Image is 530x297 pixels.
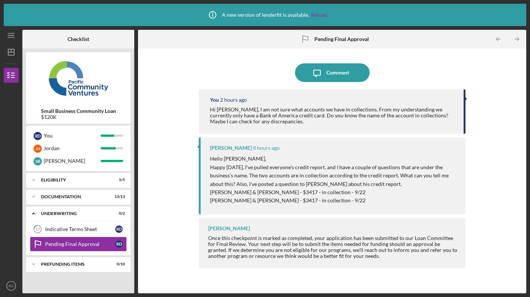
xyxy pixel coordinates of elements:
[41,108,116,114] b: Small Business Community Loan
[210,196,458,205] p: [PERSON_NAME] & [PERSON_NAME] - $3417 - in collection - 9/22
[34,132,42,140] div: R D
[35,227,40,232] tspan: 17
[208,225,250,231] div: [PERSON_NAME]
[26,56,131,101] img: Product logo
[210,163,458,188] p: Happy [DATE], I've pulled everyone's credit report, and I have a couple of questions that are und...
[253,145,280,151] time: 2025-09-09 00:29
[41,262,106,266] div: Prefunding Items
[30,222,127,237] a: 17Indicative Terms SheetRD
[44,129,101,142] div: You
[34,157,42,165] div: S B
[41,114,116,120] div: $120K
[210,107,456,124] div: Hi [PERSON_NAME], I am not sure what accounts we have in collections. From my understanding we cu...
[112,195,125,199] div: 13 / 13
[311,12,327,18] a: Reload
[30,237,127,252] a: Pending Final ApprovalRD
[44,155,101,167] div: [PERSON_NAME]
[45,226,115,232] div: Indicative Terms Sheet
[41,211,106,216] div: Underwriting
[210,145,252,151] div: [PERSON_NAME]
[41,195,106,199] div: Documentation
[115,240,123,248] div: R D
[112,211,125,216] div: 0 / 2
[203,6,327,24] div: A new version of lenderfit is available.
[34,145,42,153] div: J H
[295,63,370,82] button: Comment
[115,225,123,233] div: R D
[326,63,349,82] div: Comment
[208,235,458,259] div: Once this checkpoint is marked as completed, your application has been submitted to our Loan Comm...
[45,241,115,247] div: Pending Final Approval
[112,262,125,266] div: 0 / 10
[210,188,458,196] p: [PERSON_NAME] & [PERSON_NAME] - $3417 - in collection - 9/22
[68,36,89,42] b: Checklist
[112,178,125,182] div: 5 / 5
[4,278,19,293] button: RD
[41,178,106,182] div: Eligibility
[314,36,369,42] b: Pending Final Approval
[220,97,247,103] time: 2025-09-09 08:31
[210,97,219,103] div: You
[9,284,14,288] text: RD
[44,142,101,155] div: Jordan
[210,155,458,163] p: Hello [PERSON_NAME],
